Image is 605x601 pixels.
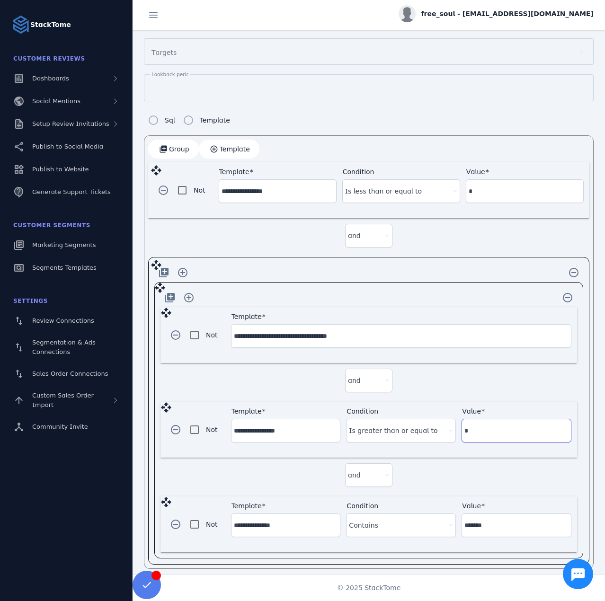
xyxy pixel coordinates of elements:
button: Group [148,140,199,159]
mat-label: Condition [347,502,378,510]
span: Marketing Segments [32,241,96,248]
button: Template [199,140,259,159]
span: Customer Reviews [13,55,85,62]
mat-label: Value [466,168,485,176]
label: Template [198,115,230,126]
span: Is greater than or equal to [349,425,437,436]
input: Template [234,425,338,436]
mat-label: Template [219,168,249,176]
mat-label: Lookback period [151,71,193,77]
span: Segmentation & Ads Connections [32,339,96,355]
a: Publish to Website [6,159,127,180]
span: © 2025 StackTome [337,583,401,593]
button: free_soul - [EMAIL_ADDRESS][DOMAIN_NAME] [399,5,594,22]
label: Sql [163,115,175,126]
span: Template [220,146,250,152]
mat-label: Value [462,407,481,415]
mat-label: Condition [343,168,374,176]
input: Template [222,186,334,197]
a: Segmentation & Ads Connections [6,333,127,362]
a: Publish to Social Media [6,136,127,157]
mat-label: Template [231,407,262,415]
mat-label: Template [231,313,262,320]
span: free_soul - [EMAIL_ADDRESS][DOMAIN_NAME] [421,9,594,19]
a: Community Invite [6,416,127,437]
mat-label: Condition [347,407,378,415]
span: and [348,230,361,241]
span: Is less than or equal to [345,186,422,197]
label: Not [204,519,218,530]
span: Customer Segments [13,222,90,229]
strong: StackTome [30,20,71,30]
span: Publish to Website [32,166,89,173]
label: Not [192,185,205,196]
img: Logo image [11,15,30,34]
span: Publish to Social Media [32,143,103,150]
mat-form-field: Segment targets [144,38,594,74]
a: Marketing Segments [6,235,127,256]
span: Setup Review Invitations [32,120,109,127]
a: Sales Order Connections [6,363,127,384]
span: and [348,469,361,481]
input: Template [234,520,338,531]
span: Contains [349,520,378,531]
span: Sales Order Connections [32,370,108,377]
a: Review Connections [6,310,127,331]
mat-label: Template [231,502,262,510]
span: and [348,375,361,386]
a: Segments Templates [6,257,127,278]
label: Not [204,329,218,341]
a: Generate Support Tickets [6,182,127,203]
mat-label: Targets [151,49,177,56]
input: Template [234,330,569,342]
span: Group [169,146,189,152]
span: Social Mentions [32,97,80,105]
span: Community Invite [32,423,88,430]
mat-label: Value [462,502,481,510]
span: Segments Templates [32,264,97,271]
span: Custom Sales Order Import [32,392,94,408]
img: profile.jpg [399,5,416,22]
mat-radio-group: Segment config type [144,111,230,130]
span: Dashboards [32,75,69,82]
label: Not [204,424,218,435]
span: Generate Support Tickets [32,188,111,195]
span: Settings [13,298,48,304]
span: Review Connections [32,317,94,324]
